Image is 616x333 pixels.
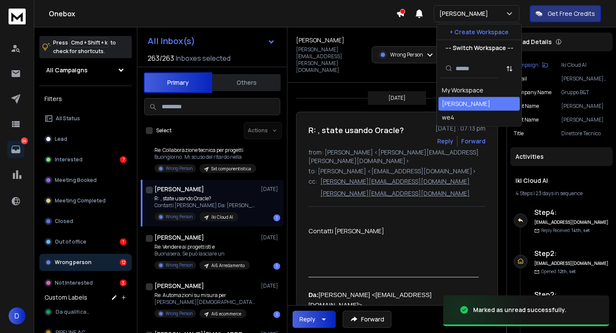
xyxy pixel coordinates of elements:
span: 23 days in sequence [536,190,583,197]
h3: Custom Labels [44,293,87,302]
p: Wrong Person [390,51,423,58]
button: Others [212,73,281,92]
a: 24 [7,141,24,158]
span: Contatti [PERSON_NAME] [308,226,384,235]
p: [DATE] [388,95,406,101]
span: Da qualificare [56,309,92,315]
p: Lead [55,136,67,143]
button: Meeting Booked [39,172,132,189]
p: [PERSON_NAME][EMAIL_ADDRESS][DOMAIN_NAME] [320,189,470,198]
span: Cmd + Shift + k [70,38,109,48]
div: 7 [120,156,127,163]
h1: [PERSON_NAME] [154,185,204,193]
p: [PERSON_NAME][EMAIL_ADDRESS][PERSON_NAME][DOMAIN_NAME] [561,75,609,82]
p: [PERSON_NAME] [561,103,609,110]
h1: [PERSON_NAME] [154,282,204,290]
button: Interested7 [39,151,132,168]
p: Ai6 ecommerce [211,311,241,317]
button: Da qualificare [39,303,132,321]
p: Not Interested [55,279,93,286]
p: title [514,130,524,137]
h6: Step 4 : [534,207,609,217]
p: [DATE] [261,234,280,241]
p: Last Name [514,116,539,123]
div: 1 [120,238,127,245]
button: + Create Workspace [437,24,521,40]
h6: [EMAIL_ADDRESS][DOMAIN_NAME] [534,219,609,226]
h1: Onebox [49,9,396,19]
div: [PERSON_NAME] [442,100,490,108]
p: from: [PERSON_NAME] <[PERSON_NAME][EMAIL_ADDRESS][PERSON_NAME][DOMAIN_NAME]> [308,148,486,165]
p: Wrong Person [166,310,192,317]
button: Get Free Credits [530,5,601,22]
h1: R: , state usando Oracle? [308,124,404,136]
p: Sxt componentistica [211,166,251,172]
h1: Iki Cloud AI [515,176,607,185]
div: 1 [273,263,280,270]
div: 1 [273,214,280,221]
button: Sort by Sort A-Z [501,60,518,77]
button: Not Interested3 [39,274,132,291]
p: Buongiorno Mi scuso del ritardo nella [154,154,256,161]
p: [DATE] : 07:13 pm [435,124,486,133]
div: My Workspace [442,86,483,95]
p: 24 [21,137,28,144]
p: Re: Automazioni su misura per [154,292,257,299]
h1: All Campaigns [46,66,88,74]
p: [PERSON_NAME] [439,9,492,18]
span: 14th, set [572,227,590,233]
p: Meeting Completed [55,197,106,204]
button: Reply [293,311,336,328]
p: Direttore Tecnico [561,130,609,137]
p: Out of office [55,238,86,245]
p: [PERSON_NAME][EMAIL_ADDRESS][DOMAIN_NAME] [320,177,470,186]
div: Forward [461,137,486,146]
div: 12 [120,259,127,266]
p: Gruppo B&T [561,89,609,96]
div: Reply [299,315,315,324]
span: 263 / 263 [148,53,174,63]
p: Wrong person [55,259,92,266]
button: Out of office1 [39,233,132,250]
button: D [9,307,26,324]
p: Re: Collaborazione tecnica per progetti [154,147,256,154]
div: 3 [120,279,127,286]
p: Get Free Credits [548,9,595,18]
p: Press to check for shortcuts. [53,39,116,56]
button: Closed [39,213,132,230]
p: Company Name [514,89,551,96]
p: [PERSON_NAME][DEMOGRAPHIC_DATA], la ringrazio per [154,299,257,306]
p: R: , state usando Oracle? [154,195,257,202]
button: Primary [144,72,212,93]
p: Opened [541,268,576,275]
p: First Name [514,103,539,110]
p: --- Switch Workspace --- [445,44,513,52]
label: Select [156,127,172,134]
h3: Inboxes selected [176,53,231,63]
p: to: [PERSON_NAME] <[EMAIL_ADDRESS][DOMAIN_NAME]> [308,167,486,175]
p: + Create Workspace [450,28,509,36]
p: Reply Received [541,227,590,234]
button: Meeting Completed [39,192,132,209]
p: Buonasera, Se può lasciare un [154,250,250,257]
h1: All Inbox(s) [148,37,195,45]
span: 4 Steps [515,190,533,197]
h6: [EMAIL_ADDRESS][DOMAIN_NAME] [534,260,609,267]
h3: Filters [39,93,132,105]
p: Lead Details [515,38,552,46]
div: | [515,190,607,197]
p: [PERSON_NAME][EMAIL_ADDRESS][PERSON_NAME][DOMAIN_NAME] [296,46,367,74]
p: Wrong Person [166,165,192,172]
p: Contatti [PERSON_NAME] Da: [PERSON_NAME] [154,202,257,209]
img: logo [9,9,26,24]
p: [PERSON_NAME] [561,116,609,123]
p: Interested [55,156,83,163]
p: All Status [56,115,80,122]
button: All Status [39,110,132,127]
div: Activities [510,147,613,166]
div: Marked as unread successfully. [473,306,566,314]
p: Ai6 Arredamento [211,262,245,269]
p: [DATE] [261,282,280,289]
button: Campaign [514,62,548,68]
